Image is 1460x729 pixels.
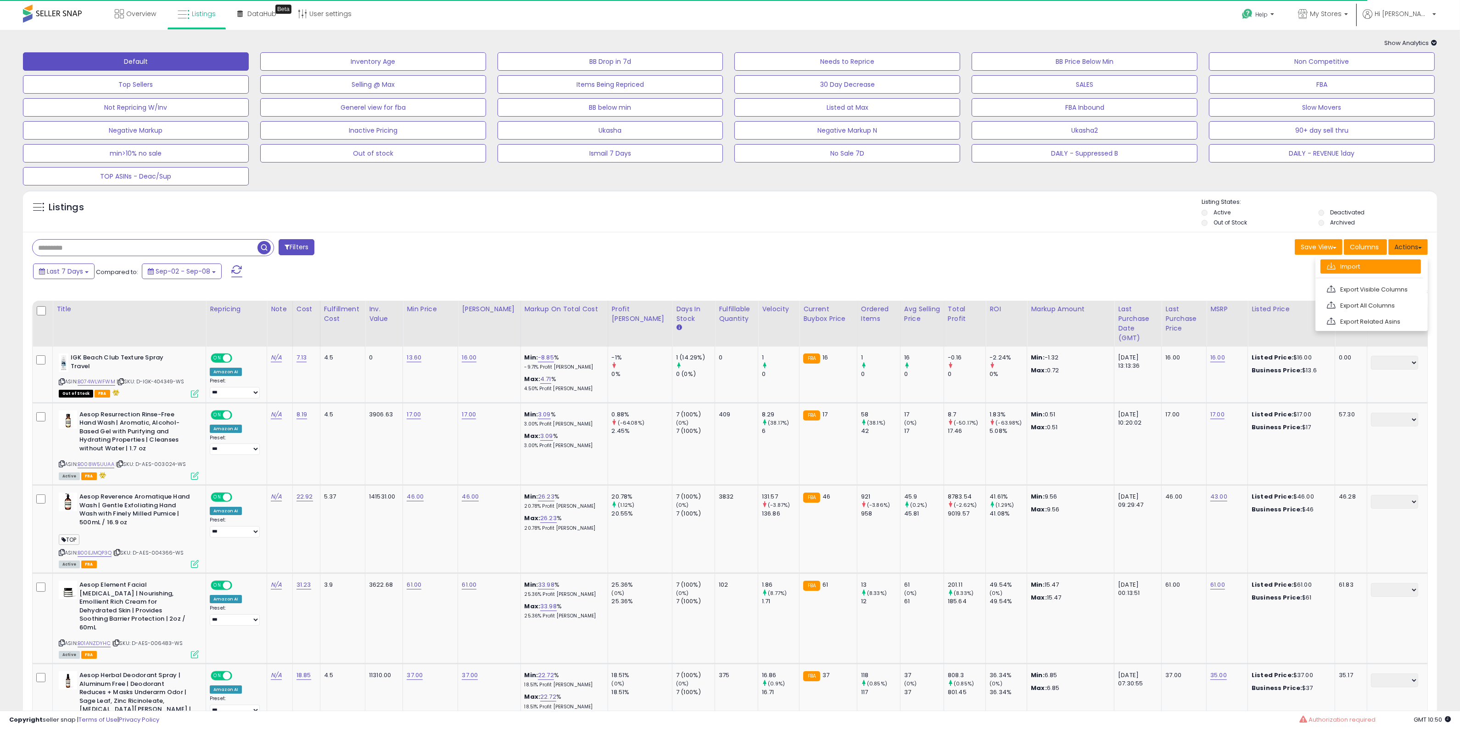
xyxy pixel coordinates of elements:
[861,410,900,419] div: 58
[369,304,399,324] div: Inv. value
[525,353,538,362] b: Min:
[296,492,313,501] a: 22.92
[1384,39,1437,47] span: Show Analytics
[1031,505,1047,514] strong: Max:
[1165,353,1199,362] div: 16.00
[525,493,601,510] div: %
[904,419,917,426] small: (0%)
[271,671,282,680] a: N/A
[904,353,944,362] div: 16
[498,144,723,163] button: Ismail 7 Days
[990,304,1023,314] div: ROI
[1344,239,1387,255] button: Columns
[762,581,799,589] div: 1.86
[1252,423,1328,432] div: $17
[612,353,672,362] div: -1%
[1210,353,1225,362] a: 16.00
[525,353,601,370] div: %
[210,378,260,398] div: Preset:
[1209,144,1435,163] button: DAILY - REVENUE 1day
[867,419,885,426] small: (38.1%)
[1031,423,1107,432] p: 0.51
[78,378,115,386] a: B074WLWFWM
[1031,492,1045,501] strong: Min:
[990,493,1027,501] div: 41.61%
[1252,410,1328,419] div: $17.00
[78,715,117,724] a: Terms of Use
[719,410,751,419] div: 409
[275,5,291,14] div: Tooltip anchor
[210,304,263,314] div: Repricing
[525,375,601,392] div: %
[79,493,191,529] b: Aesop Reverence Aromatique Hand Wash | Gentle Exfoliating Hand Wash with Finely Milled Pumice | 5...
[734,98,960,117] button: Listed at Max
[948,304,982,324] div: Total Profit
[59,353,68,372] img: 31W0TAAZqAL._SL40_.jpg
[210,368,242,376] div: Amazon AI
[59,390,93,398] span: All listings that are currently out of stock and unavailable for purchase on Amazon
[676,427,715,435] div: 7 (100%)
[231,493,246,501] span: OFF
[156,267,210,276] span: Sep-02 - Sep-08
[1165,410,1199,419] div: 17.00
[1310,9,1342,18] span: My Stores
[762,370,799,378] div: 0
[1031,423,1047,432] strong: Max:
[904,410,944,419] div: 17
[59,561,80,568] span: All listings currently available for purchase on Amazon
[1202,198,1437,207] p: Listing States:
[520,301,608,347] th: The percentage added to the cost of goods (COGS) that forms the calculator for Min & Max prices.
[59,581,199,657] div: ASIN:
[78,460,114,468] a: B008W5UUAA
[822,580,828,589] span: 61
[1252,366,1328,375] div: $13.6
[59,534,79,545] span: TOP
[948,410,985,419] div: 8.7
[271,353,282,362] a: N/A
[59,410,199,479] div: ASIN:
[612,510,672,518] div: 20.55%
[369,353,396,362] div: 0
[538,580,554,589] a: 33.98
[116,460,186,468] span: | SKU: D-AES-003024-WS
[110,389,120,396] i: hazardous material
[1350,242,1379,252] span: Columns
[1320,298,1421,313] a: Export All Columns
[462,492,479,501] a: 46.00
[59,493,199,567] div: ASIN:
[954,501,977,509] small: (-2.62%)
[540,375,551,384] a: 4.71
[612,493,672,501] div: 20.78%
[1339,353,1359,362] div: 0.00
[210,517,260,538] div: Preset:
[407,671,423,680] a: 37.00
[23,121,249,140] button: Negative Markup
[407,353,421,362] a: 13.60
[462,410,476,419] a: 17.00
[1031,353,1107,362] p: -1.32
[59,410,77,429] img: 31qwUK-6uVL._SL40_.jpg
[762,304,795,314] div: Velocity
[676,501,689,509] small: (0%)
[734,121,960,140] button: Negative Markup N
[525,432,601,449] div: %
[996,501,1014,509] small: (1.29%)
[498,121,723,140] button: Ukasha
[734,144,960,163] button: No Sale 7D
[972,75,1197,94] button: SALES
[1210,671,1227,680] a: 35.00
[247,9,276,18] span: DataHub
[296,580,311,589] a: 31.23
[117,378,185,385] span: | SKU: D-IGK-404349-WS
[676,493,715,501] div: 7 (100%)
[81,561,97,568] span: FBA
[1118,493,1154,509] div: [DATE] 09:29:47
[212,354,223,362] span: ON
[1165,304,1203,333] div: Last Purchase Price
[803,410,820,421] small: FBA
[192,9,216,18] span: Listings
[972,144,1197,163] button: DAILY - Suppressed B
[59,472,80,480] span: All listings currently available for purchase on Amazon
[113,549,184,556] span: | SKU: D-AES-004366-WS
[47,267,83,276] span: Last 7 Days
